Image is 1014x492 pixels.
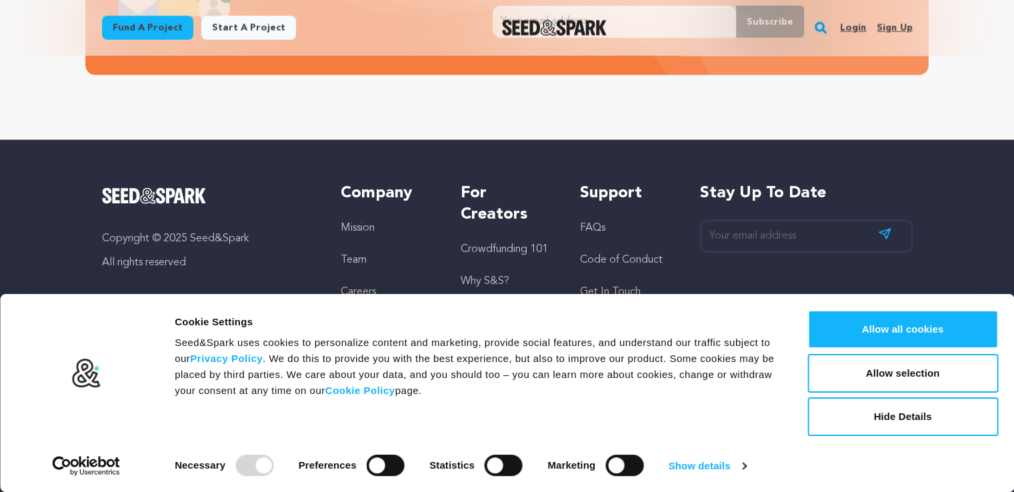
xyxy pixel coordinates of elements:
button: Allow selection [807,354,998,393]
p: All rights reserved [102,255,315,271]
strong: Statistics [429,459,475,471]
h5: For Creators [461,183,553,225]
img: logo [71,358,101,389]
a: Get In Touch [580,287,641,297]
h5: Stay up to date [700,183,913,204]
a: Cookie Policy [325,385,395,396]
a: Show details [669,456,746,476]
strong: Marketing [547,459,595,471]
img: Seed&Spark Logo Dark Mode [502,20,607,36]
button: Allow all cookies [807,310,998,349]
a: Privacy Policy [190,353,263,364]
h5: Support [580,183,673,204]
div: Seed&Spark uses cookies to personalize content and marketing, provide social features, and unders... [175,335,777,399]
a: Crowdfunding 101 [461,244,548,255]
input: Your email address [700,220,913,253]
a: Login [840,17,866,39]
h5: Company [341,183,433,204]
a: Sign up [877,17,912,39]
a: Usercentrics Cookiebot - opens in a new window [28,456,145,476]
button: Hide Details [807,397,998,436]
strong: Necessary [175,459,225,471]
a: Fund a project [102,16,193,40]
a: Start a project [201,16,296,40]
a: Seed&Spark Homepage [502,20,607,36]
a: Team [341,255,367,265]
a: Careers [341,287,376,297]
a: Why S&S? [461,276,509,287]
a: Code of Conduct [580,255,663,265]
a: Mission [341,223,375,233]
a: Seed&Spark Homepage [102,188,315,204]
strong: Preferences [299,459,357,471]
div: Cookie Settings [175,314,777,330]
img: Seed&Spark Logo [102,188,207,204]
p: Copyright © 2025 Seed&Spark [102,231,315,247]
a: FAQs [580,223,605,233]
